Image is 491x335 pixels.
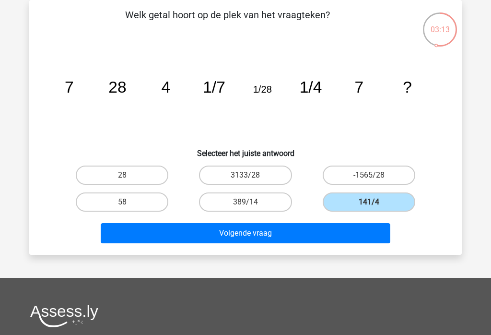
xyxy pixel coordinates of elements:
[161,78,170,96] tspan: 4
[45,141,446,158] h6: Selecteer het juiste antwoord
[108,78,126,96] tspan: 28
[203,78,225,96] tspan: 1/7
[199,166,292,185] label: 3133/28
[199,192,292,212] label: 389/14
[300,78,322,96] tspan: 1/4
[354,78,363,96] tspan: 7
[65,78,74,96] tspan: 7
[76,192,168,212] label: 58
[45,8,410,36] p: Welk getal hoort op de plek van het vraagteken?
[30,305,98,327] img: Assessly logo
[323,192,415,212] label: 141/4
[403,78,412,96] tspan: ?
[101,223,391,243] button: Volgende vraag
[422,12,458,36] div: 03:13
[76,166,168,185] label: 28
[253,84,272,95] tspan: 1/28
[323,166,415,185] label: -1565/28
